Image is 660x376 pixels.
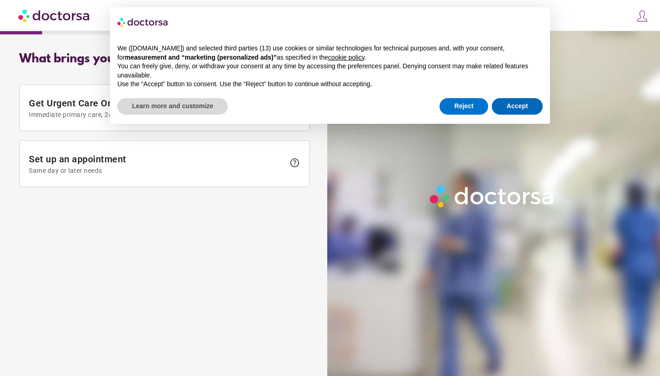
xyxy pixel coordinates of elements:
[492,98,543,115] button: Accept
[426,182,558,211] img: Logo-Doctorsa-trans-White-partial-flat.png
[117,15,169,29] img: logo
[440,98,488,115] button: Reject
[29,167,285,174] span: Same day or later needs
[636,10,649,22] img: icons8-customer-100.png
[29,154,285,174] span: Set up an appointment
[117,80,543,89] p: Use the “Accept” button to consent. Use the “Reject” button to continue without accepting.
[117,98,228,115] button: Learn more and customize
[328,54,364,61] a: cookie policy
[125,54,276,61] strong: measurement and “marketing (personalized ads)”
[117,62,543,80] p: You can freely give, deny, or withdraw your consent at any time by accessing the preferences pane...
[19,52,310,66] div: What brings you in?
[117,44,543,62] p: We ([DOMAIN_NAME]) and selected third parties (13) use cookies or similar technologies for techni...
[289,157,300,168] span: help
[29,111,285,118] span: Immediate primary care, 24/7
[18,5,91,26] img: Doctorsa.com
[29,98,285,118] span: Get Urgent Care Online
